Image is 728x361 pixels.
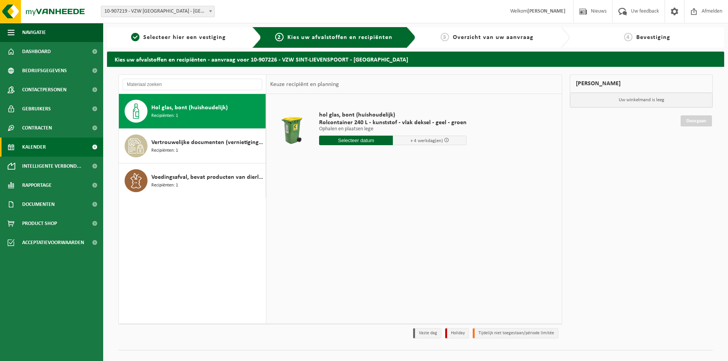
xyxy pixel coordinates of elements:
li: Tijdelijk niet toegestaan/période limitée [473,328,558,338]
span: Acceptatievoorwaarden [22,233,84,252]
span: Product Shop [22,214,57,233]
a: Doorgaan [681,115,712,126]
span: Rapportage [22,176,52,195]
a: 1Selecteer hier een vestiging [111,33,246,42]
span: Dashboard [22,42,51,61]
span: Overzicht van uw aanvraag [453,34,533,40]
span: Contactpersonen [22,80,66,99]
p: Ophalen en plaatsen lege [319,126,467,132]
span: Bevestiging [636,34,670,40]
span: Kies uw afvalstoffen en recipiënten [287,34,392,40]
span: Gebruikers [22,99,51,118]
input: Materiaal zoeken [123,79,262,90]
span: + 4 werkdag(en) [410,138,443,143]
input: Selecteer datum [319,136,393,145]
button: Voedingsafval, bevat producten van dierlijke oorsprong, onverpakt, categorie 3 Recipiënten: 1 [119,164,266,198]
strong: [PERSON_NAME] [527,8,566,14]
span: Kalender [22,138,46,157]
span: 10-907219 - VZW SINT-LIEVENSPOORT - GENT [101,6,214,17]
span: 4 [624,33,632,41]
span: 10-907219 - VZW SINT-LIEVENSPOORT - GENT [101,6,215,17]
span: Recipiënten: 1 [151,112,178,120]
li: Vaste dag [413,328,441,338]
span: Contracten [22,118,52,138]
button: Hol glas, bont (huishoudelijk) Recipiënten: 1 [119,94,266,129]
p: Uw winkelmand is leeg [570,93,712,107]
button: Vertrouwelijke documenten (vernietiging - recyclage) Recipiënten: 1 [119,129,266,164]
span: Documenten [22,195,55,214]
span: Navigatie [22,23,46,42]
span: Intelligente verbond... [22,157,81,176]
span: Selecteer hier een vestiging [143,34,226,40]
span: 2 [275,33,284,41]
span: Recipiënten: 1 [151,182,178,189]
h2: Kies uw afvalstoffen en recipiënten - aanvraag voor 10-907226 - VZW SINT-LIEVENSPOORT - [GEOGRAPH... [107,52,724,66]
span: Recipiënten: 1 [151,147,178,154]
li: Holiday [445,328,469,338]
span: 3 [441,33,449,41]
span: Voedingsafval, bevat producten van dierlijke oorsprong, onverpakt, categorie 3 [151,173,264,182]
span: Vertrouwelijke documenten (vernietiging - recyclage) [151,138,264,147]
span: Hol glas, bont (huishoudelijk) [151,103,228,112]
span: Bedrijfsgegevens [22,61,67,80]
div: Keuze recipiënt en planning [266,75,343,94]
span: Rolcontainer 240 L - kunststof - vlak deksel - geel - groen [319,119,467,126]
span: hol glas, bont (huishoudelijk) [319,111,467,119]
div: [PERSON_NAME] [570,74,713,93]
span: 1 [131,33,139,41]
